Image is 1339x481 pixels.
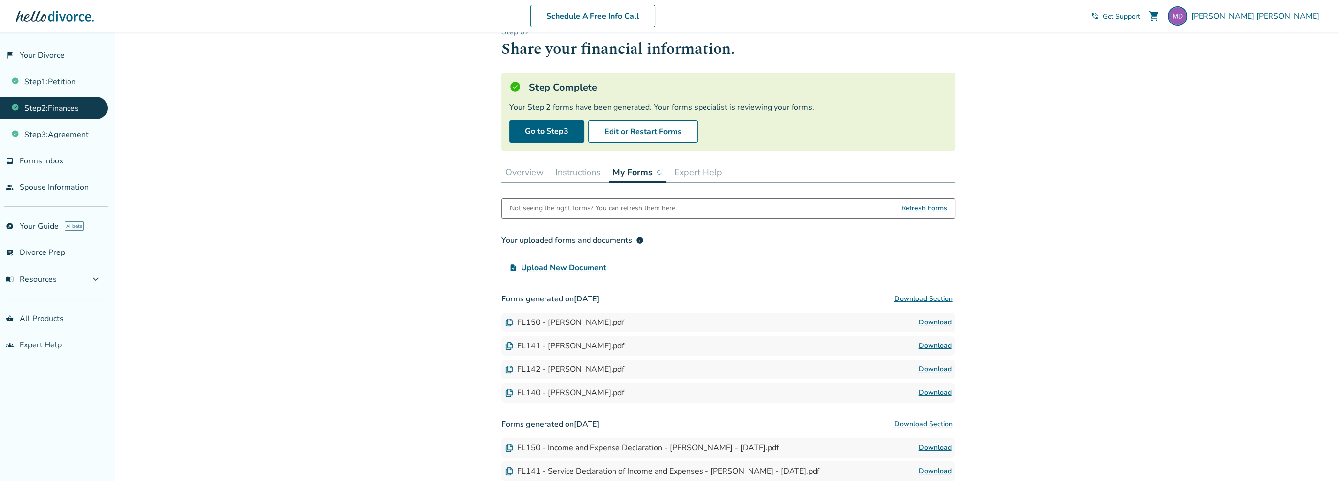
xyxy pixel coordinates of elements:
[20,156,63,166] span: Forms Inbox
[501,162,547,182] button: Overview
[501,414,955,434] h3: Forms generated on [DATE]
[505,388,624,398] div: FL140 - [PERSON_NAME].pdf
[505,319,513,326] img: Document
[6,183,14,191] span: people
[6,51,14,59] span: flag_2
[6,275,14,283] span: menu_book
[6,274,57,285] span: Resources
[1191,11,1323,22] span: [PERSON_NAME] [PERSON_NAME]
[919,465,952,477] a: Download
[6,222,14,230] span: explore
[505,389,513,397] img: Document
[657,169,662,175] img: ...
[919,317,952,328] a: Download
[529,81,597,94] h5: Step Complete
[901,199,947,218] span: Refresh Forms
[588,120,698,143] button: Edit or Restart Forms
[551,162,605,182] button: Instructions
[891,289,955,309] button: Download Section
[501,289,955,309] h3: Forms generated on [DATE]
[1168,6,1187,26] img: michelledodson1115@gmail.com
[505,366,513,373] img: Document
[509,120,584,143] a: Go to Step3
[1091,12,1140,21] a: phone_in_talkGet Support
[919,442,952,454] a: Download
[505,466,819,477] div: FL141 - Service Declaration of Income and Expenses - [PERSON_NAME] - [DATE].pdf
[501,234,644,246] div: Your uploaded forms and documents
[505,342,513,350] img: Document
[505,364,624,375] div: FL142 - [PERSON_NAME].pdf
[510,199,677,218] div: Not seeing the right forms? You can refresh them here.
[6,341,14,349] span: groups
[505,467,513,475] img: Document
[530,5,655,27] a: Schedule A Free Info Call
[509,264,517,272] span: upload_file
[919,387,952,399] a: Download
[509,102,948,113] div: Your Step 2 forms have been generated. Your forms specialist is reviewing your forms.
[609,162,666,183] button: My Forms
[505,341,624,351] div: FL141 - [PERSON_NAME].pdf
[505,442,779,453] div: FL150 - Income and Expense Declaration - [PERSON_NAME] - [DATE].pdf
[90,274,102,285] span: expand_more
[1103,12,1140,21] span: Get Support
[505,317,624,328] div: FL150 - [PERSON_NAME].pdf
[891,414,955,434] button: Download Section
[6,157,14,165] span: inbox
[919,364,952,375] a: Download
[521,262,606,274] span: Upload New Document
[636,236,644,244] span: info
[505,444,513,452] img: Document
[65,221,84,231] span: AI beta
[919,340,952,352] a: Download
[6,315,14,322] span: shopping_basket
[1091,12,1099,20] span: phone_in_talk
[501,37,955,61] h1: Share your financial information.
[1148,10,1160,22] span: shopping_cart
[6,249,14,256] span: list_alt_check
[1290,434,1339,481] iframe: Chat Widget
[670,162,726,182] button: Expert Help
